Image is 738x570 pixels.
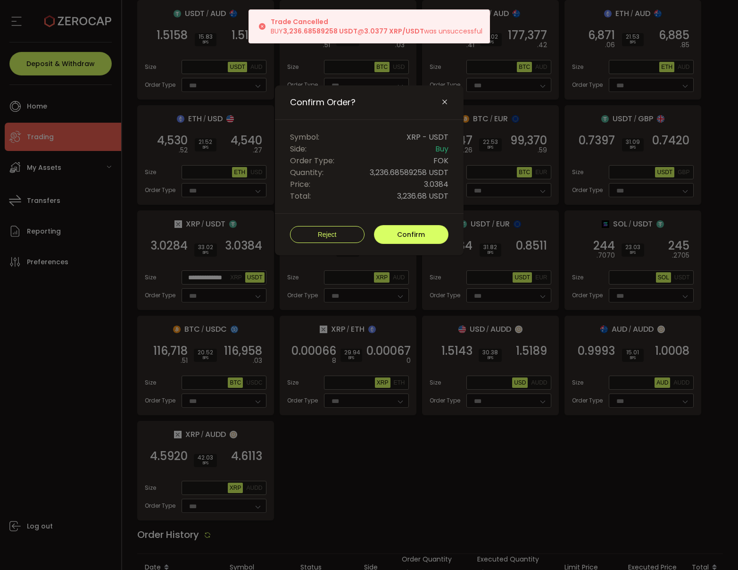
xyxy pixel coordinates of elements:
span: 3,236.68589258 USDT [370,167,448,178]
span: FOK [433,155,448,167]
span: Side: [290,143,307,155]
span: 3.0384 [424,178,448,190]
span: Order Type: [290,155,334,167]
span: 3,236.68 USDT [397,190,448,202]
span: Quantity: [290,167,323,178]
b: 3,236.68589258 USDT [283,26,357,36]
b: 3.0377 XRP/USDT [364,26,424,36]
span: Confirm [397,230,425,239]
button: Confirm [374,225,448,244]
button: Close [441,98,448,107]
b: Trade Cancelled [271,17,328,26]
button: Reject [290,226,365,243]
span: XRP - USDT [406,131,448,143]
iframe: Chat Widget [626,468,738,570]
span: Buy [435,143,448,155]
span: Price: [290,178,310,190]
div: BUY @ was unsuccessful [271,17,482,36]
span: Confirm Order? [290,97,356,108]
span: Reject [318,231,337,238]
div: Confirm Order? [275,85,464,255]
span: Symbol: [290,131,319,143]
span: Total: [290,190,311,202]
